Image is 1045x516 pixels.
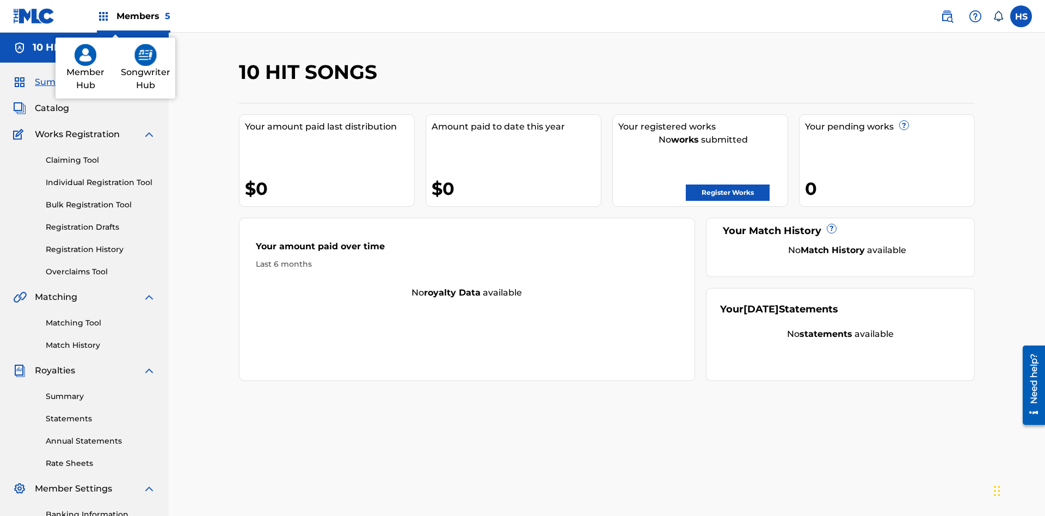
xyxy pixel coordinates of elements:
a: Overclaims Tool [46,266,156,278]
a: Rate Sheets [46,458,156,469]
a: Statements [46,413,156,425]
img: help [969,10,982,23]
img: Royalties [13,364,26,377]
strong: works [671,134,699,145]
img: songwriter hub [134,44,157,66]
img: expand [143,291,156,304]
a: CatalogCatalog [13,102,69,115]
strong: statements [800,329,852,339]
img: expand [143,482,156,495]
div: Your pending works [805,120,974,133]
div: 0 [805,176,974,201]
span: Works Registration [35,128,120,141]
a: Claiming Tool [46,155,156,166]
a: Individual Registration Tool [46,177,156,188]
img: expand [143,128,156,141]
img: Works Registration [13,128,27,141]
span: Summary [35,76,79,89]
a: Register Works [686,185,770,201]
img: expand [143,364,156,377]
div: Your registered works [618,120,788,133]
img: member hub [75,44,96,66]
h2: 10 HIT SONGS [239,60,383,84]
div: No available [720,328,961,341]
a: Bulk Registration Tool [46,199,156,211]
div: No submitted [618,133,788,146]
a: Matching Tool [46,317,156,329]
h5: 10 HIT SONGS [33,41,102,54]
img: search [941,10,954,23]
span: Member Settings [35,482,112,495]
img: Member Settings [13,482,26,495]
iframe: Chat Widget [991,464,1045,516]
div: No available [239,286,694,299]
img: MLC Logo [13,8,55,24]
img: Catalog [13,102,26,115]
img: Matching [13,291,27,304]
span: 5 [165,11,170,21]
a: SummarySummary [13,76,79,89]
div: Last 6 months [256,259,678,270]
span: [DATE] [743,303,779,315]
img: Summary [13,76,26,89]
iframe: Resource Center [1015,341,1045,431]
div: Your amount paid over time [256,240,678,259]
span: ? [827,224,836,233]
span: Matching [35,291,77,304]
a: Registration History [46,244,156,255]
div: Your amount paid last distribution [245,120,414,133]
strong: Match History [801,245,865,255]
img: Top Rightsholders [97,10,110,23]
div: User Menu [1010,5,1032,27]
div: Amount paid to date this year [432,120,601,133]
div: Notifications [993,11,1004,22]
div: $0 [432,176,601,201]
span: Catalog [35,102,69,115]
span: Royalties [35,364,75,377]
div: $0 [245,176,414,201]
a: Public Search [936,5,958,27]
div: Help [964,5,986,27]
strong: royalty data [424,287,481,298]
img: Accounts [13,41,26,54]
span: Members [116,10,170,22]
div: Your Match History [720,224,961,238]
a: member hubMember Hub [56,38,115,99]
span: ? [900,121,908,130]
a: songwriter hubSongwriter Hub [115,38,175,99]
div: No available [734,244,961,257]
div: Drag [994,475,1000,507]
div: Your Statements [720,302,838,317]
a: Registration Drafts [46,222,156,233]
a: Summary [46,391,156,402]
a: Annual Statements [46,435,156,447]
a: Match History [46,340,156,351]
